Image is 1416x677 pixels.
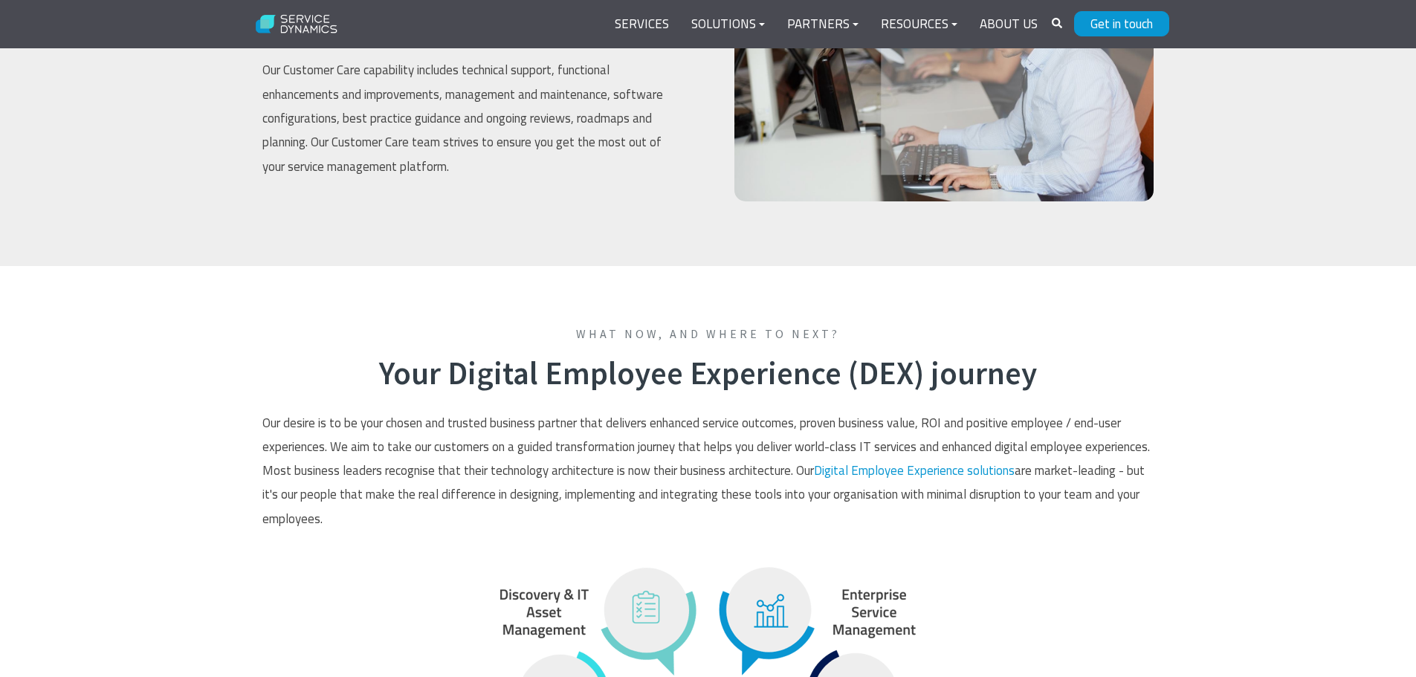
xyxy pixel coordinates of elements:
a: Solutions [680,7,776,42]
a: Get in touch [1074,11,1169,36]
a: Services [604,7,680,42]
p: Our desire is to be your chosen and trusted business partner that delivers enhanced service outco... [262,411,1154,531]
div: Navigation Menu [604,7,1049,42]
h2: Your Digital Employee Experience (DEX) journey [262,354,1154,393]
img: Service Dynamics Logo - White [248,5,346,44]
p: Our Customer Care capability includes technical support, functional enhancements and improvements... [262,58,682,178]
a: About Us [969,7,1049,42]
a: Partners [776,7,870,42]
a: Resources [870,7,969,42]
span: What now, and where to next? [262,325,1154,342]
a: Digital Employee Experience solutions [814,461,1015,480]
